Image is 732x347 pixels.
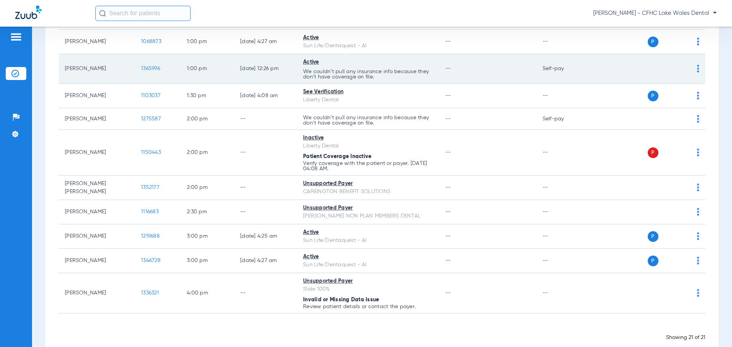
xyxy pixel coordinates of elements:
[303,115,433,126] p: We couldn’t pull any insurance info because they don’t have coverage on file.
[59,54,135,84] td: [PERSON_NAME]
[59,130,135,176] td: [PERSON_NAME]
[536,200,588,224] td: --
[99,10,106,17] img: Search Icon
[181,249,234,273] td: 3:00 PM
[648,256,658,266] span: P
[697,184,699,191] img: group-dot-blue.svg
[303,142,433,150] div: Liberty Dental
[648,231,658,242] span: P
[697,257,699,264] img: group-dot-blue.svg
[303,58,433,66] div: Active
[536,273,588,313] td: --
[15,6,42,19] img: Zuub Logo
[59,176,135,200] td: [PERSON_NAME] [PERSON_NAME]
[234,224,297,249] td: [DATE] 4:25 AM
[697,92,699,99] img: group-dot-blue.svg
[141,209,159,214] span: 1116683
[303,212,433,220] div: [PERSON_NAME] NON PLAN MEMBERS DENTAL
[181,130,234,176] td: 2:00 PM
[536,224,588,249] td: --
[59,224,135,249] td: [PERSON_NAME]
[445,233,451,239] span: --
[181,108,234,130] td: 2:00 PM
[141,39,161,44] span: 1068873
[648,91,658,101] span: P
[666,335,705,340] span: Showing 21 of 21
[303,69,433,80] p: We couldn’t pull any insurance info because they don’t have coverage on file.
[141,233,160,239] span: 1219688
[303,229,433,237] div: Active
[697,149,699,156] img: group-dot-blue.svg
[303,88,433,96] div: See Verification
[234,200,297,224] td: --
[648,147,658,158] span: P
[234,130,297,176] td: --
[181,30,234,54] td: 1:00 PM
[10,32,22,42] img: hamburger-icon
[536,108,588,130] td: Self-pay
[536,130,588,176] td: --
[536,176,588,200] td: --
[181,224,234,249] td: 3:00 PM
[445,66,451,71] span: --
[234,108,297,130] td: --
[697,38,699,45] img: group-dot-blue.svg
[445,209,451,214] span: --
[303,180,433,188] div: Unsupported Payer
[303,285,433,293] div: Slide 100%
[234,54,297,84] td: [DATE] 12:26 PM
[59,273,135,313] td: [PERSON_NAME]
[59,84,135,108] td: [PERSON_NAME]
[181,176,234,200] td: 2:00 PM
[648,37,658,47] span: P
[234,273,297,313] td: --
[536,30,588,54] td: --
[303,261,433,269] div: Sun Life/Dentaquest - AI
[234,30,297,54] td: [DATE] 4:27 AM
[181,54,234,84] td: 1:00 PM
[303,154,371,159] span: Patient Coverage Inactive
[141,93,161,98] span: 1103037
[59,108,135,130] td: [PERSON_NAME]
[234,249,297,273] td: [DATE] 4:27 AM
[445,116,451,122] span: --
[303,297,379,302] span: Invalid or Missing Data Issue
[181,84,234,108] td: 1:30 PM
[303,34,433,42] div: Active
[59,30,135,54] td: [PERSON_NAME]
[536,54,588,84] td: Self-pay
[59,249,135,273] td: [PERSON_NAME]
[445,39,451,44] span: --
[303,161,433,171] p: Verify coverage with the patient or payer. [DATE] 04:08 AM.
[445,290,451,296] span: --
[303,237,433,245] div: Sun Life/Dentaquest - AI
[303,96,433,104] div: Liberty Dental
[234,176,297,200] td: --
[181,273,234,313] td: 4:00 PM
[303,204,433,212] div: Unsupported Payer
[141,66,160,71] span: 1365996
[445,185,451,190] span: --
[181,200,234,224] td: 2:30 PM
[234,84,297,108] td: [DATE] 4:08 AM
[303,134,433,142] div: Inactive
[697,208,699,216] img: group-dot-blue.svg
[303,253,433,261] div: Active
[536,84,588,108] td: --
[303,304,433,309] p: Review patient details or contact the payer.
[141,185,159,190] span: 1352177
[59,200,135,224] td: [PERSON_NAME]
[536,249,588,273] td: --
[697,65,699,72] img: group-dot-blue.svg
[593,10,717,17] span: [PERSON_NAME] - CFHC Lake Wales Dental
[141,116,161,122] span: 1275587
[697,289,699,297] img: group-dot-blue.svg
[141,290,159,296] span: 1336321
[303,42,433,50] div: Sun Life/Dentaquest - AI
[697,115,699,123] img: group-dot-blue.svg
[445,93,451,98] span: --
[697,232,699,240] img: group-dot-blue.svg
[303,188,433,196] div: CAREINGTON BENEFIT SOLUTIONS
[95,6,191,21] input: Search for patients
[445,150,451,155] span: --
